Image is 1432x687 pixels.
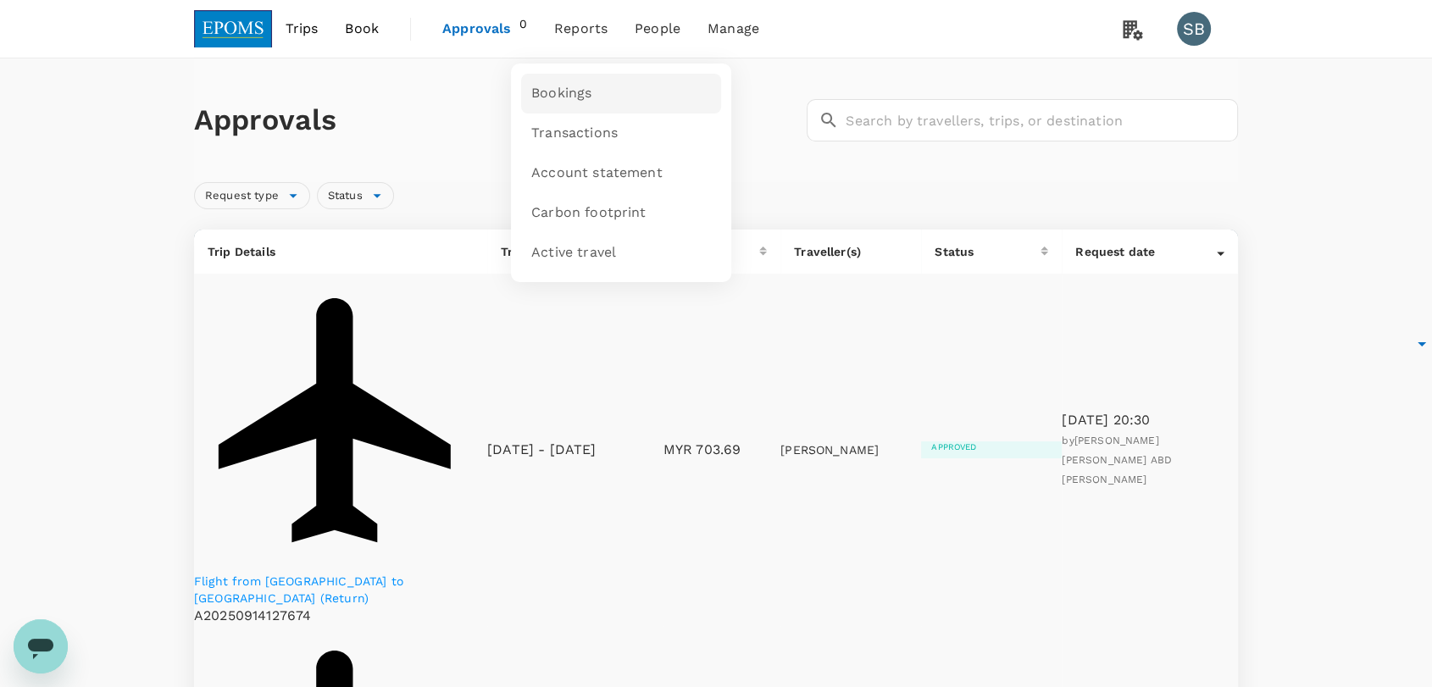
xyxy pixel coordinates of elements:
span: Approved [921,442,986,452]
span: Transactions [531,124,618,143]
div: Request date [1075,243,1217,260]
a: Carbon footprint [521,193,721,233]
span: [PERSON_NAME] [PERSON_NAME] ABD [PERSON_NAME] [1062,435,1172,485]
p: Traveller(s) [794,243,907,260]
span: Active travel [531,243,616,263]
iframe: Button to launch messaging window [14,619,68,673]
span: 0 [519,15,527,42]
span: People [635,19,680,39]
p: Trip Details [208,243,474,260]
div: Travel date [501,243,642,260]
p: [DATE] 20:30 [1062,411,1238,430]
span: Status [318,188,373,204]
span: by [1062,435,1172,485]
div: SB [1177,12,1211,46]
a: Account statement [521,153,721,193]
a: Bookings [521,74,721,114]
span: Trips [286,19,319,39]
span: A20250914127674 [194,607,311,623]
a: Active travel [521,233,721,273]
p: MYR 703.69 [663,440,780,460]
p: [PERSON_NAME] [780,441,921,458]
span: Request type [195,188,289,204]
div: Request type [194,182,310,209]
div: Status [317,182,394,209]
span: Manage [708,19,759,39]
a: Flight from [GEOGRAPHIC_DATA] to [GEOGRAPHIC_DATA] (Return) [194,573,487,607]
div: Status [935,243,1041,260]
span: Carbon footprint [531,203,646,223]
span: Reports [554,19,608,39]
input: Search by travellers, trips, or destination [846,99,1238,141]
h1: Approvals [194,102,800,138]
p: [DATE] - [DATE] [487,440,596,460]
span: Account statement [531,163,663,183]
span: Approvals [442,19,519,39]
span: Bookings [531,84,591,103]
img: EPOMS SDN BHD [194,10,272,47]
a: Transactions [521,114,721,153]
span: Book [345,19,379,39]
